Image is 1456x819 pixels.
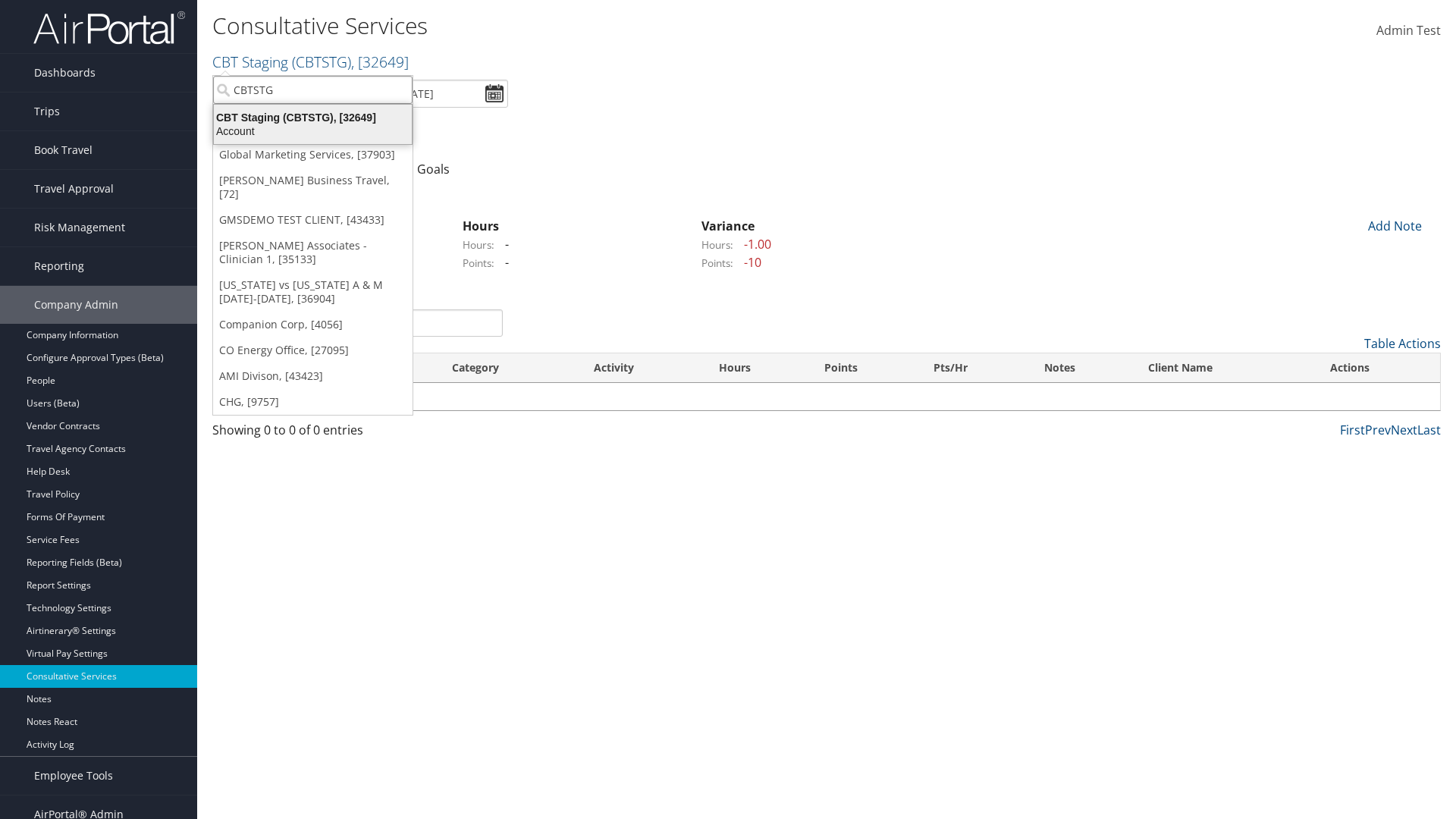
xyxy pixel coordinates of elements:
th: Actions [1316,353,1440,383]
span: Admin Test [1376,22,1441,39]
label: Points: [463,256,494,271]
a: Goals [417,161,450,177]
img: airportal-logo.png [33,10,185,45]
div: Account [205,124,421,138]
span: , [ 32649 ] [351,52,409,72]
a: AMI Divison, [43423] [213,363,413,389]
a: [US_STATE] vs [US_STATE] A & M [DATE]-[DATE], [36904] [213,272,413,312]
th: Pts/Hr [920,353,1031,383]
div: CBT Staging (CBTSTG), [32649] [205,111,421,124]
a: Admin Test [1376,8,1441,55]
a: Global Marketing Services, [37903] [213,142,413,168]
strong: Variance [701,218,755,234]
th: Category: activate to sort column ascending [438,353,580,383]
span: Trips [34,93,60,130]
a: GMSDEMO TEST CLIENT, [43433] [213,207,413,233]
a: Prev [1365,422,1391,438]
a: [PERSON_NAME] Associates - Clinician 1, [35133] [213,233,413,272]
label: Hours: [463,237,494,253]
h1: Consultative Services [212,10,1031,42]
span: -10 [736,254,761,271]
span: Company Admin [34,286,118,324]
td: No data available in table [213,383,1440,410]
a: Table Actions [1364,335,1441,352]
span: - [497,236,509,253]
input: Search Accounts [213,76,413,104]
th: Points [811,353,919,383]
span: Reporting [34,247,84,285]
a: CO Energy Office, [27095] [213,337,413,363]
a: [PERSON_NAME] Business Travel, [72] [213,168,413,207]
a: Companion Corp, [4056] [213,312,413,337]
label: Hours: [701,237,733,253]
a: CBT Staging [212,52,409,72]
span: Dashboards [34,54,96,92]
a: Last [1417,422,1441,438]
a: First [1340,422,1365,438]
a: CHG, [9757] [213,389,413,415]
th: Client Name [1134,353,1317,383]
th: Hours [705,353,811,383]
a: Next [1391,422,1417,438]
span: - [497,254,509,271]
input: [DATE] - [DATE] [349,80,508,108]
div: Add Note [1357,217,1429,235]
span: Book Travel [34,131,93,169]
span: ( CBTSTG ) [292,52,351,72]
th: Activity: activate to sort column ascending [580,353,705,383]
span: Travel Approval [34,170,114,208]
div: Showing 0 to 0 of 0 entries [212,421,503,447]
th: Notes [1031,353,1134,383]
span: -1.00 [736,236,771,253]
strong: Hours [463,218,499,234]
label: Points: [701,256,733,271]
span: Employee Tools [34,757,113,795]
span: Risk Management [34,209,125,246]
